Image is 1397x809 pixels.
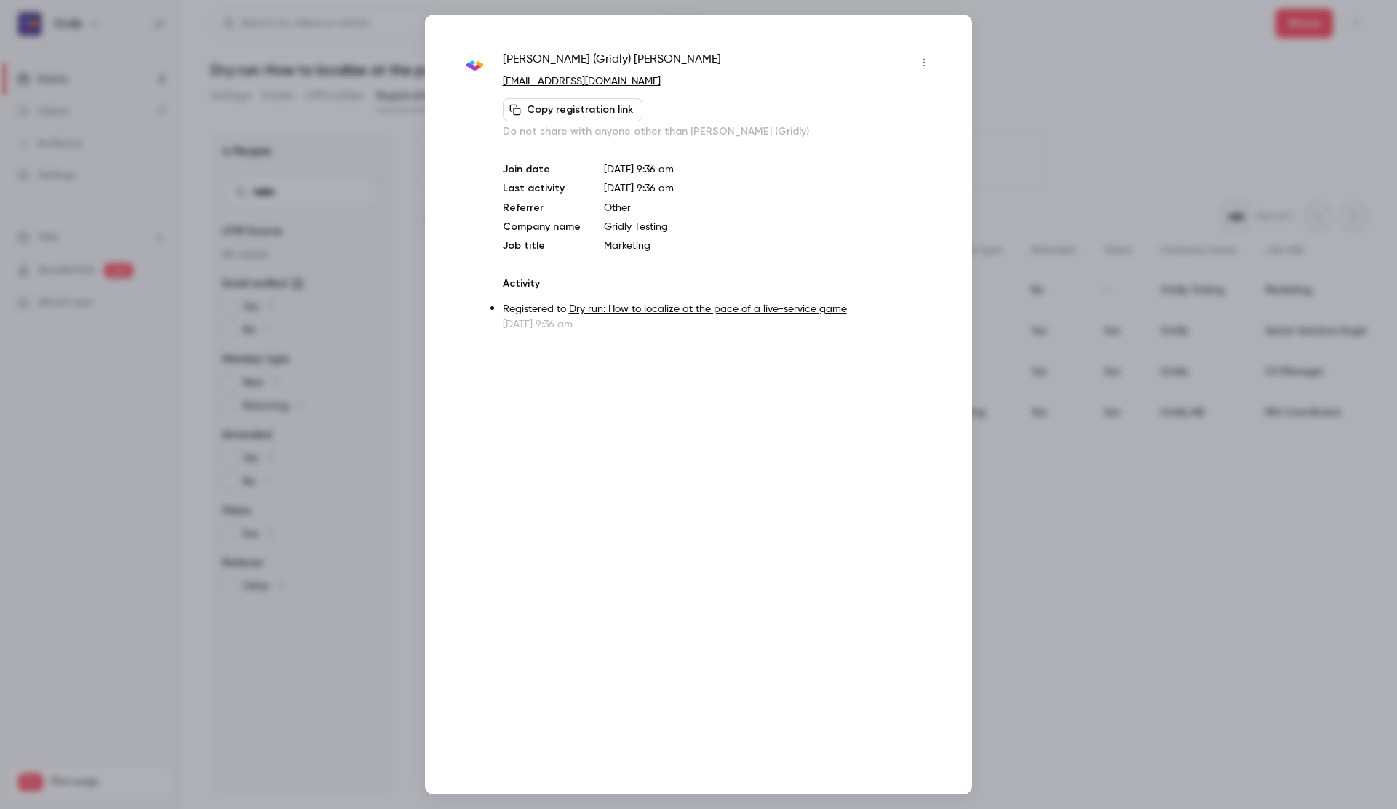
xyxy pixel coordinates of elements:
[569,304,847,314] a: Dry run: How to localize at the pace of a live-service game
[461,52,488,79] img: gridly.com
[503,98,642,121] button: Copy registration link
[503,51,721,74] span: [PERSON_NAME] (Gridly) [PERSON_NAME]
[503,302,936,317] p: Registered to
[503,201,581,215] p: Referrer
[503,239,581,253] p: Job title
[503,162,581,177] p: Join date
[503,317,936,332] p: [DATE] 9:36 am
[604,162,936,177] p: [DATE] 9:36 am
[503,276,936,291] p: Activity
[604,239,936,253] p: Marketing
[604,220,936,234] p: Gridly Testing
[503,181,581,196] p: Last activity
[503,220,581,234] p: Company name
[503,124,936,139] p: Do not share with anyone other than [PERSON_NAME] (Gridly)
[604,183,674,194] span: [DATE] 9:36 am
[604,201,936,215] p: Other
[503,76,661,87] a: [EMAIL_ADDRESS][DOMAIN_NAME]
